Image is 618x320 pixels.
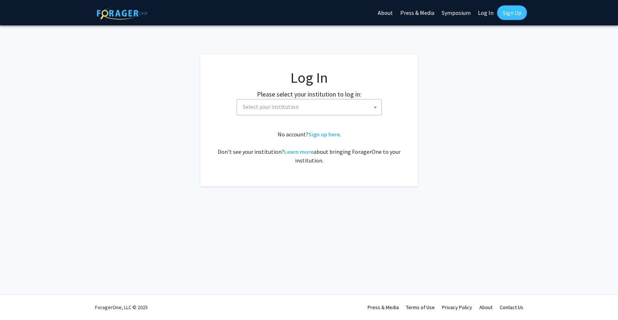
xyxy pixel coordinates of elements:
[97,7,148,20] img: ForagerOne Logo
[240,99,381,114] span: Select your institution
[308,131,340,138] a: Sign up here
[95,295,148,320] div: ForagerOne, LLC © 2025
[442,304,472,311] a: Privacy Policy
[368,304,399,311] a: Press & Media
[500,304,523,311] a: Contact Us
[243,103,299,110] span: Select your institution
[406,304,435,311] a: Terms of Use
[257,89,361,99] label: Please select your institution to log in:
[497,5,527,20] a: Sign Up
[237,99,382,115] span: Select your institution
[215,130,404,165] div: No account? . Don't see your institution? about bringing ForagerOne to your institution.
[284,148,314,155] a: Learn more about bringing ForagerOne to your institution
[479,304,492,311] a: About
[215,69,404,86] h1: Log In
